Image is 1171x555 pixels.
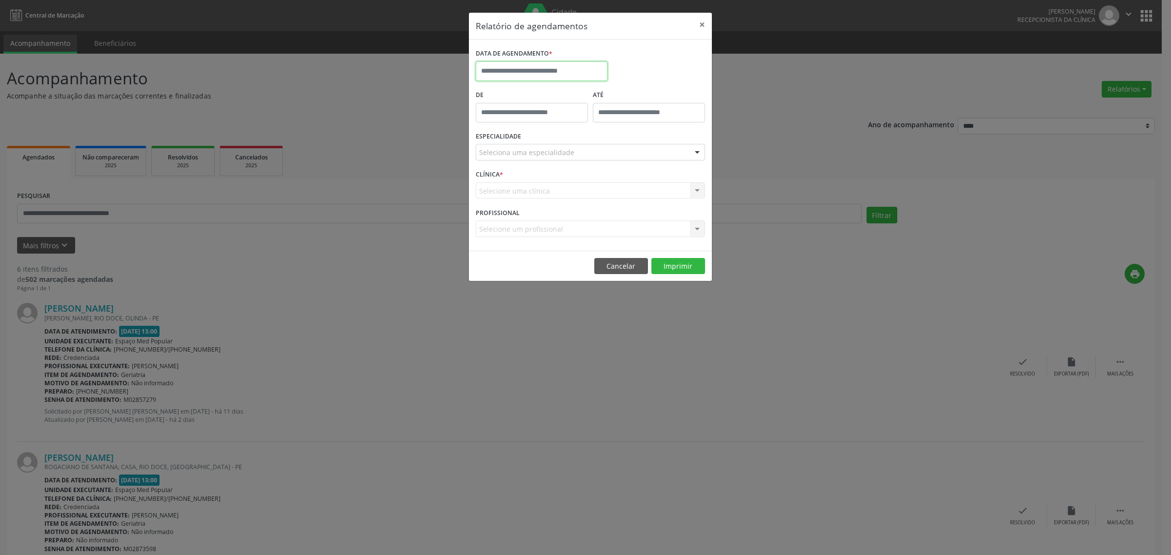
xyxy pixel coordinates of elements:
label: De [476,88,588,103]
label: PROFISSIONAL [476,205,520,220]
label: ESPECIALIDADE [476,129,521,144]
button: Imprimir [651,258,705,275]
button: Cancelar [594,258,648,275]
label: ATÉ [593,88,705,103]
label: DATA DE AGENDAMENTO [476,46,552,61]
label: CLÍNICA [476,167,503,182]
span: Seleciona uma especialidade [479,147,574,158]
button: Close [692,13,712,37]
h5: Relatório de agendamentos [476,20,587,32]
